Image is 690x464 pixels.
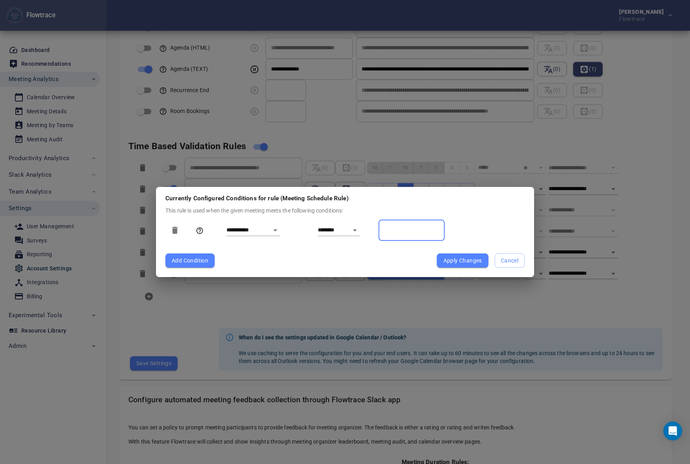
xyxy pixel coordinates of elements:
button: Delete this item [165,221,184,240]
svg: Applies this rule to meetings where recurring total time is (participants * duration * recurrence... [196,227,204,235]
div: Open Intercom Messenger [663,421,682,440]
span: Cancel [501,256,518,266]
button: Cancel [495,253,525,268]
p: This rule is used when the given meeting meets the following conditions: [165,207,525,215]
span: Add Condition [172,256,208,266]
h5: Currently Configured Conditions for rule (Meeting Schedule Rule) [165,195,525,202]
span: Apply Changes [443,256,482,266]
button: Add Condition [165,253,215,268]
button: Apply Changes [437,253,488,268]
